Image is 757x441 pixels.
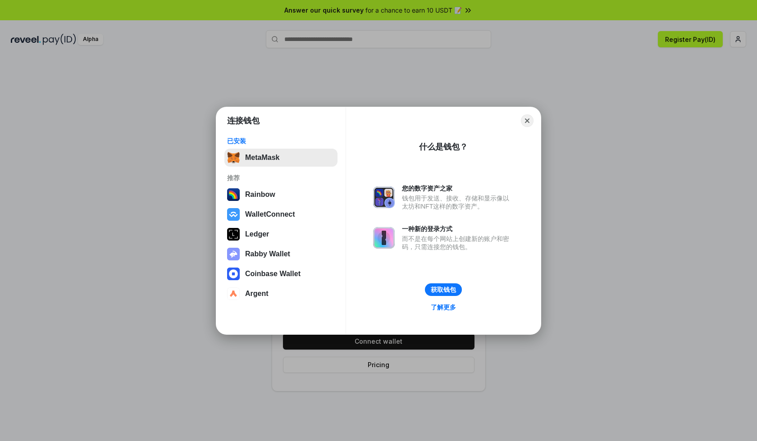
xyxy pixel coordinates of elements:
[425,283,462,296] button: 获取钱包
[245,250,290,258] div: Rabby Wallet
[245,191,275,199] div: Rainbow
[373,227,395,249] img: svg+xml,%3Csvg%20xmlns%3D%22http%3A%2F%2Fwww.w3.org%2F2000%2Fsvg%22%20fill%3D%22none%22%20viewBox...
[419,141,468,152] div: 什么是钱包？
[227,268,240,280] img: svg+xml,%3Csvg%20width%3D%2228%22%20height%3D%2228%22%20viewBox%3D%220%200%2028%2028%22%20fill%3D...
[224,285,337,303] button: Argent
[402,184,514,192] div: 您的数字资产之家
[227,287,240,300] img: svg+xml,%3Csvg%20width%3D%2228%22%20height%3D%2228%22%20viewBox%3D%220%200%2028%2028%22%20fill%3D...
[227,137,335,145] div: 已安装
[227,208,240,221] img: svg+xml,%3Csvg%20width%3D%2228%22%20height%3D%2228%22%20viewBox%3D%220%200%2028%2028%22%20fill%3D...
[245,290,269,298] div: Argent
[224,205,337,223] button: WalletConnect
[227,151,240,164] img: svg+xml,%3Csvg%20fill%3D%22none%22%20height%3D%2233%22%20viewBox%3D%220%200%2035%2033%22%20width%...
[224,186,337,204] button: Rainbow
[227,228,240,241] img: svg+xml,%3Csvg%20xmlns%3D%22http%3A%2F%2Fwww.w3.org%2F2000%2Fsvg%22%20width%3D%2228%22%20height%3...
[224,225,337,243] button: Ledger
[227,188,240,201] img: svg+xml,%3Csvg%20width%3D%22120%22%20height%3D%22120%22%20viewBox%3D%220%200%20120%20120%22%20fil...
[224,245,337,263] button: Rabby Wallet
[245,210,295,218] div: WalletConnect
[373,186,395,208] img: svg+xml,%3Csvg%20xmlns%3D%22http%3A%2F%2Fwww.w3.org%2F2000%2Fsvg%22%20fill%3D%22none%22%20viewBox...
[227,115,260,126] h1: 连接钱包
[245,270,301,278] div: Coinbase Wallet
[402,225,514,233] div: 一种新的登录方式
[402,235,514,251] div: 而不是在每个网站上创建新的账户和密码，只需连接您的钱包。
[227,174,335,182] div: 推荐
[402,194,514,210] div: 钱包用于发送、接收、存储和显示像以太坊和NFT这样的数字资产。
[224,265,337,283] button: Coinbase Wallet
[431,286,456,294] div: 获取钱包
[521,114,534,127] button: Close
[227,248,240,260] img: svg+xml,%3Csvg%20xmlns%3D%22http%3A%2F%2Fwww.w3.org%2F2000%2Fsvg%22%20fill%3D%22none%22%20viewBox...
[224,149,337,167] button: MetaMask
[431,303,456,311] div: 了解更多
[245,154,279,162] div: MetaMask
[425,301,461,313] a: 了解更多
[245,230,269,238] div: Ledger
